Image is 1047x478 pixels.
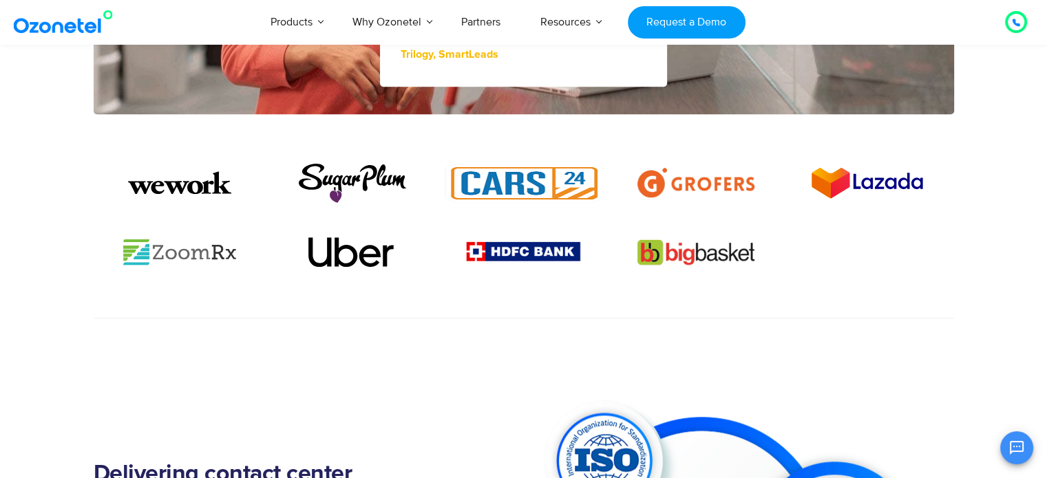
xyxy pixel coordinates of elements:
[1000,431,1033,464] button: Open chat
[401,49,498,60] strong: Trilogy, SmartLeads
[628,6,745,39] a: Request a Demo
